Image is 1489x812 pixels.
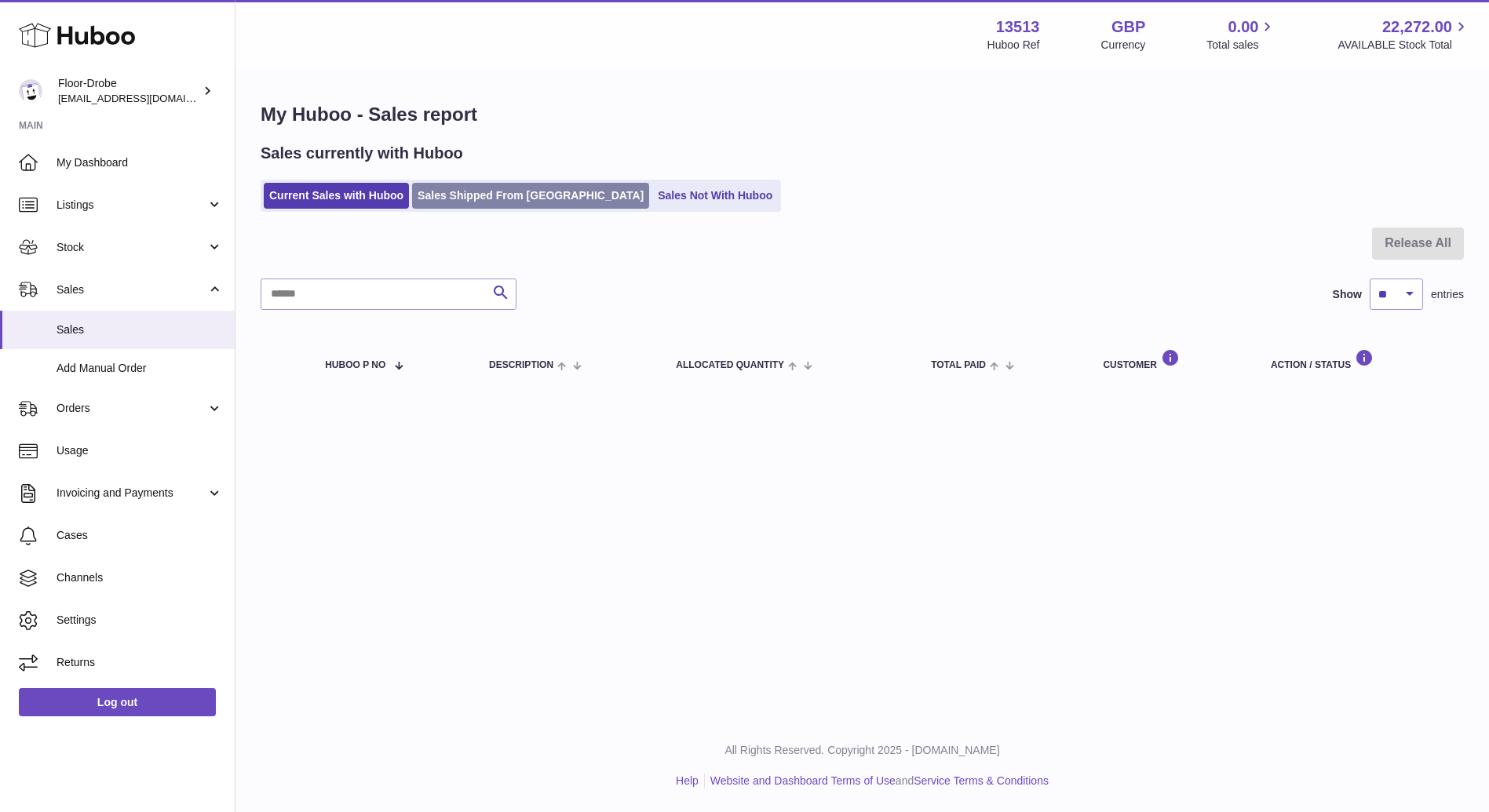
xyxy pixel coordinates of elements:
[1103,349,1239,370] div: Customer
[1101,38,1146,53] div: Currency
[1111,16,1145,38] strong: GBP
[710,774,896,787] a: Website and Dashboard Terms of Use
[57,443,223,458] span: Usage
[1333,287,1362,302] label: Show
[1382,16,1452,38] span: 22,272.00
[57,155,223,170] span: My Dashboard
[57,401,206,416] span: Orders
[1206,16,1276,53] a: 0.00 Total sales
[57,198,206,213] span: Listings
[705,774,1049,788] li: and
[987,38,1040,53] div: Huboo Ref
[1206,38,1276,53] span: Total sales
[676,774,699,787] a: Help
[1431,287,1464,302] span: entries
[57,570,223,585] span: Channels
[1228,16,1259,38] span: 0.00
[57,486,206,501] span: Invoicing and Payments
[676,360,784,370] span: ALLOCATED Quantity
[1338,16,1470,53] a: 22,272.00 AVAILABLE Stock Total
[57,322,223,337] span: Sales
[57,528,223,543] span: Cases
[57,282,206,297] span: Sales
[57,240,206,255] span: Stock
[248,743,1476,758] p: All Rights Reserved. Copyright 2025 - [DOMAIN_NAME]
[58,92,231,104] span: [EMAIL_ADDRESS][DOMAIN_NAME]
[58,76,199,106] div: Floor-Drobe
[261,143,463,164] h2: Sales currently with Huboo
[261,102,1464,127] h1: My Huboo - Sales report
[19,79,42,103] img: jthurling@live.com
[1271,349,1448,370] div: Action / Status
[996,16,1040,38] strong: 13513
[412,183,649,209] a: Sales Shipped From [GEOGRAPHIC_DATA]
[652,183,778,209] a: Sales Not With Huboo
[1338,38,1470,53] span: AVAILABLE Stock Total
[57,655,223,670] span: Returns
[57,613,223,628] span: Settings
[931,360,986,370] span: Total paid
[19,688,216,716] a: Log out
[489,360,553,370] span: Description
[914,774,1049,787] a: Service Terms & Conditions
[264,183,409,209] a: Current Sales with Huboo
[325,360,385,370] span: Huboo P no
[57,361,223,376] span: Add Manual Order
